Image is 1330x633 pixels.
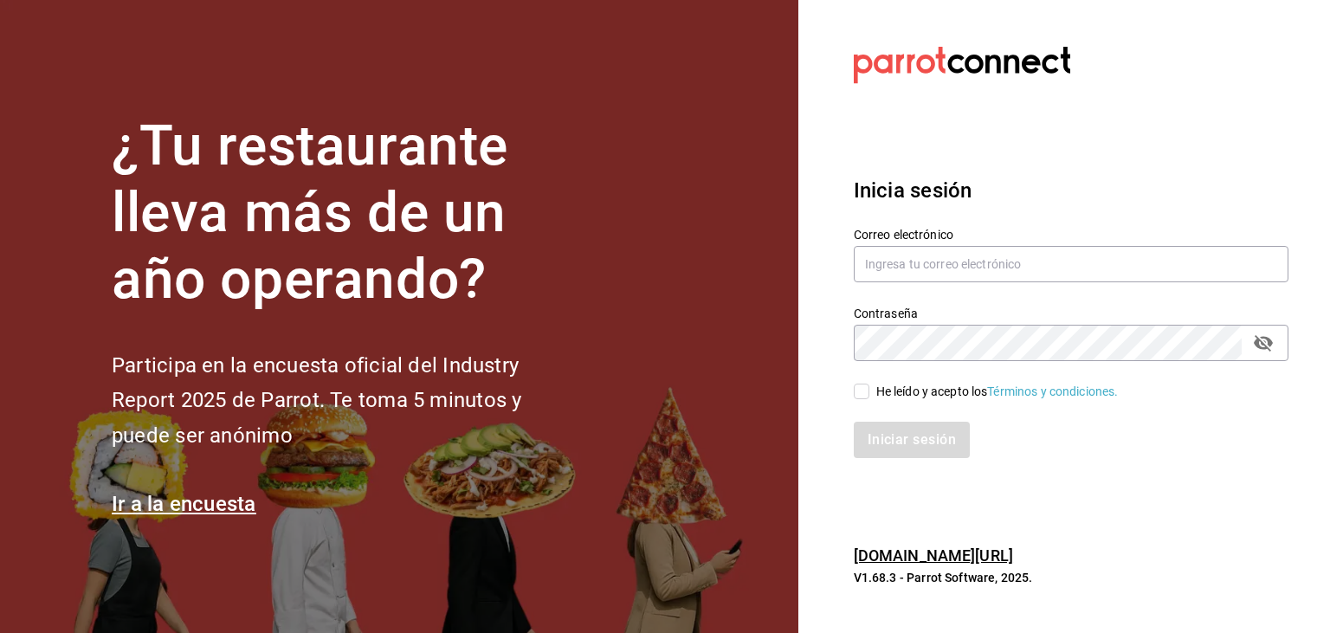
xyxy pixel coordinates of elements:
[112,348,579,454] h2: Participa en la encuesta oficial del Industry Report 2025 de Parrot. Te toma 5 minutos y puede se...
[112,113,579,313] h1: ¿Tu restaurante lleva más de un año operando?
[854,175,1288,206] h3: Inicia sesión
[112,492,256,516] a: Ir a la encuesta
[854,569,1288,586] p: V1.68.3 - Parrot Software, 2025.
[1249,328,1278,358] button: passwordField
[876,383,1119,401] div: He leído y acepto los
[987,384,1118,398] a: Términos y condiciones.
[854,546,1013,565] a: [DOMAIN_NAME][URL]
[854,229,1288,241] label: Correo electrónico
[854,246,1288,282] input: Ingresa tu correo electrónico
[854,307,1288,320] label: Contraseña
